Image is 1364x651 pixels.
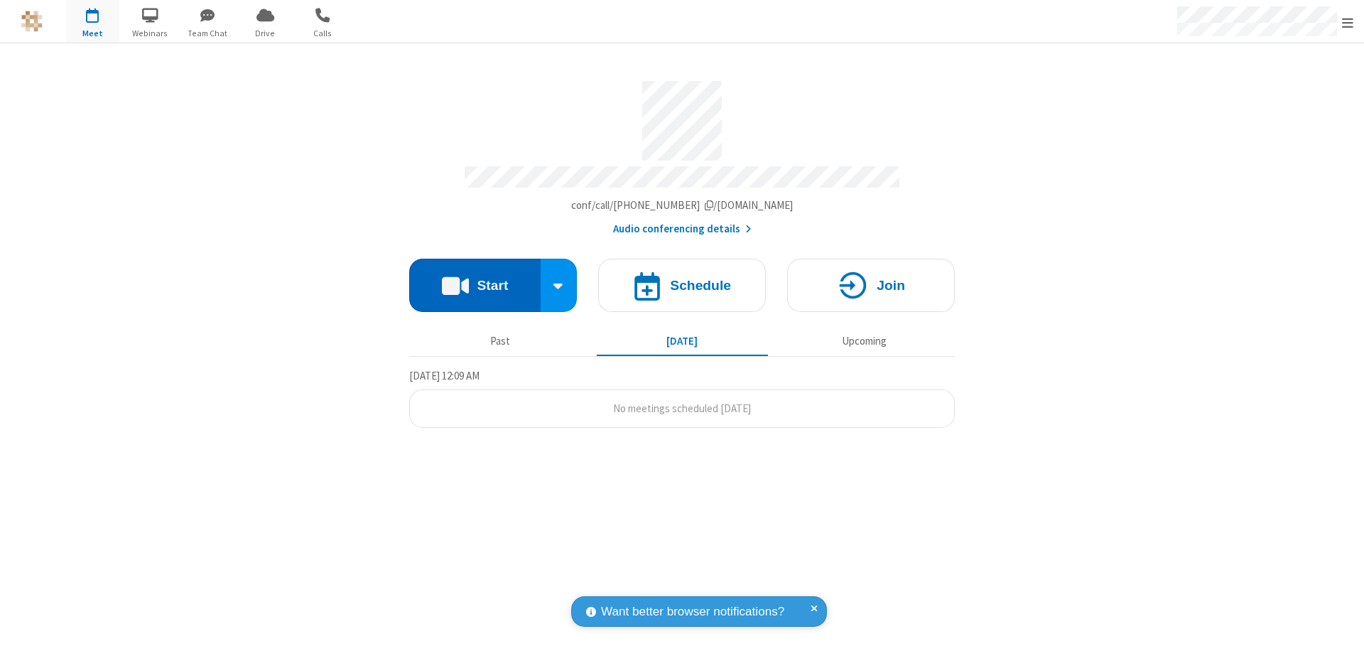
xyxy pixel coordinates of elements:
[571,198,794,212] span: Copy my meeting room link
[601,603,784,621] span: Want better browser notifications?
[779,328,950,355] button: Upcoming
[296,27,350,40] span: Calls
[597,328,768,355] button: [DATE]
[21,11,43,32] img: QA Selenium DO NOT DELETE OR CHANGE
[409,369,480,382] span: [DATE] 12:09 AM
[477,279,508,292] h4: Start
[613,402,751,415] span: No meetings scheduled [DATE]
[409,70,955,237] section: Account details
[877,279,905,292] h4: Join
[541,259,578,312] div: Start conference options
[613,221,752,237] button: Audio conferencing details
[239,27,292,40] span: Drive
[598,259,766,312] button: Schedule
[670,279,731,292] h4: Schedule
[415,328,586,355] button: Past
[409,259,541,312] button: Start
[571,198,794,214] button: Copy my meeting room linkCopy my meeting room link
[124,27,177,40] span: Webinars
[409,367,955,429] section: Today's Meetings
[66,27,119,40] span: Meet
[181,27,234,40] span: Team Chat
[787,259,955,312] button: Join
